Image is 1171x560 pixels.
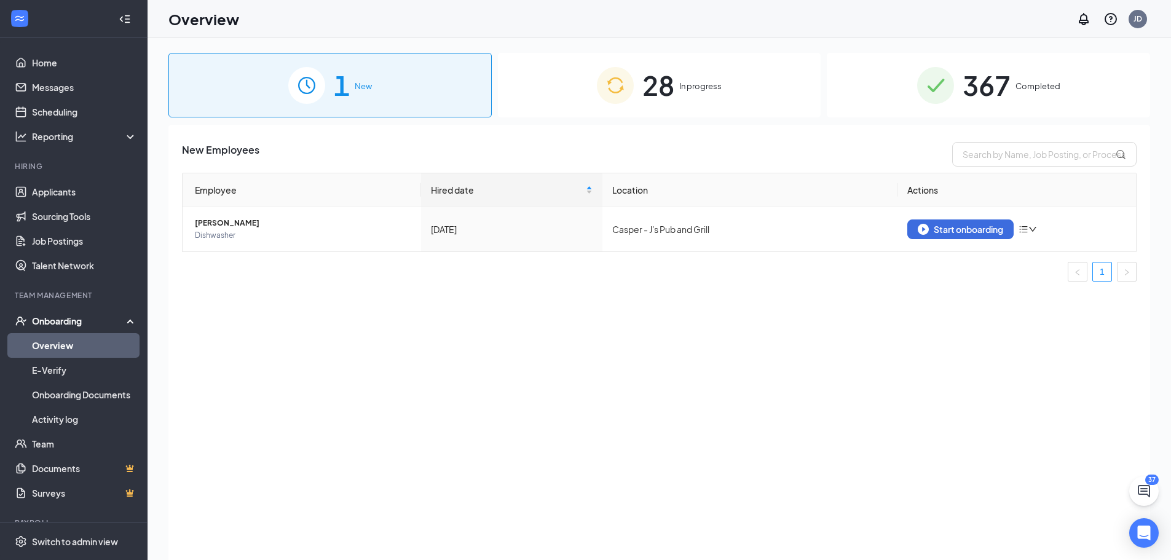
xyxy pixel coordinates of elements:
h1: Overview [168,9,239,30]
a: Home [32,50,137,75]
div: Onboarding [32,315,127,327]
span: New [355,80,372,92]
th: Employee [183,173,421,207]
th: Actions [897,173,1136,207]
a: Scheduling [32,100,137,124]
span: In progress [679,80,722,92]
svg: WorkstreamLogo [14,12,26,25]
li: Next Page [1117,262,1137,282]
a: Job Postings [32,229,137,253]
svg: UserCheck [15,315,27,327]
span: right [1123,269,1130,276]
a: SurveysCrown [32,481,137,505]
input: Search by Name, Job Posting, or Process [952,142,1137,167]
span: Dishwasher [195,229,411,242]
a: Overview [32,333,137,358]
div: Payroll [15,518,135,528]
span: left [1074,269,1081,276]
svg: Collapse [119,13,131,25]
span: Completed [1015,80,1060,92]
button: right [1117,262,1137,282]
a: Sourcing Tools [32,204,137,229]
div: Open Intercom Messenger [1129,518,1159,548]
li: Previous Page [1068,262,1087,282]
li: 1 [1092,262,1112,282]
span: down [1028,225,1037,234]
a: Activity log [32,407,137,432]
a: Onboarding Documents [32,382,137,407]
th: Location [602,173,897,207]
button: ChatActive [1129,476,1159,506]
svg: QuestionInfo [1103,12,1118,26]
a: Messages [32,75,137,100]
span: 28 [642,64,674,106]
span: 367 [963,64,1011,106]
button: left [1068,262,1087,282]
span: bars [1019,224,1028,234]
td: Casper - J's Pub and Grill [602,207,897,251]
span: New Employees [182,142,259,167]
svg: Settings [15,535,27,548]
a: Talent Network [32,253,137,278]
div: Start onboarding [918,224,1003,235]
svg: Notifications [1076,12,1091,26]
div: Switch to admin view [32,535,118,548]
div: Hiring [15,161,135,172]
a: Team [32,432,137,456]
svg: Analysis [15,130,27,143]
a: E-Verify [32,358,137,382]
div: [DATE] [431,223,593,236]
span: [PERSON_NAME] [195,217,411,229]
span: 1 [334,64,350,106]
button: Start onboarding [907,219,1014,239]
div: Team Management [15,290,135,301]
a: 1 [1093,262,1111,281]
div: 37 [1145,475,1159,485]
svg: ChatActive [1137,484,1151,499]
div: Reporting [32,130,138,143]
a: Applicants [32,179,137,204]
div: JD [1134,14,1142,24]
a: DocumentsCrown [32,456,137,481]
span: Hired date [431,183,584,197]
